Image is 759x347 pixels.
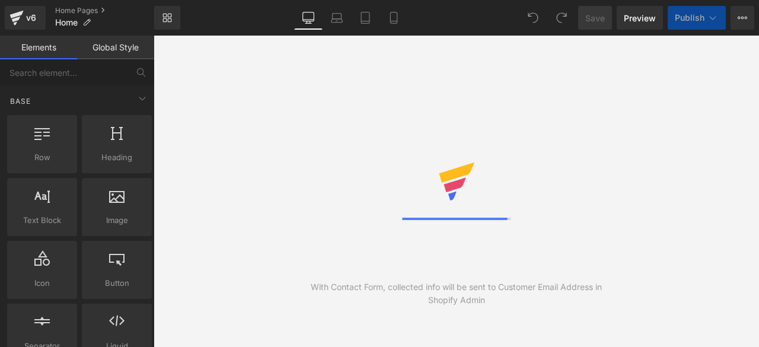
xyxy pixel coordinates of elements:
[351,6,379,30] a: Tablet
[11,151,74,164] span: Row
[9,95,32,107] span: Base
[24,10,39,26] div: v6
[11,214,74,227] span: Text Block
[323,6,351,30] a: Laptop
[305,281,608,307] div: With Contact Form, collected info will be sent to Customer Email Address in Shopify Admin
[154,6,180,30] a: New Library
[85,151,148,164] span: Heading
[55,6,154,15] a: Home Pages
[585,12,605,24] span: Save
[85,214,148,227] span: Image
[11,277,74,289] span: Icon
[5,6,46,30] a: v6
[77,36,154,59] a: Global Style
[624,12,656,24] span: Preview
[85,277,148,289] span: Button
[731,6,754,30] button: More
[617,6,663,30] a: Preview
[550,6,573,30] button: Redo
[55,18,78,27] span: Home
[521,6,545,30] button: Undo
[379,6,408,30] a: Mobile
[668,6,726,30] button: Publish
[294,6,323,30] a: Desktop
[675,13,704,23] span: Publish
